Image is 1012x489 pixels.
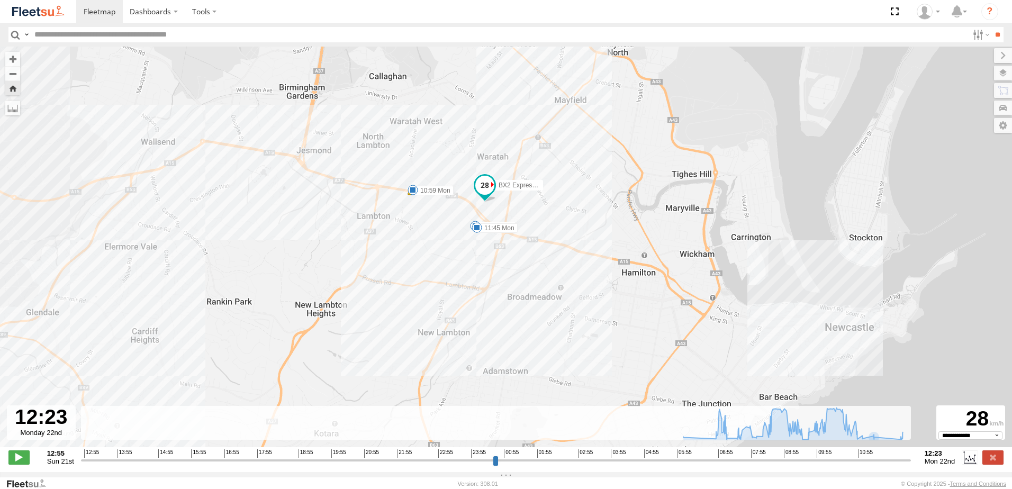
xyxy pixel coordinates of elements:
[718,449,733,458] span: 06:55
[994,118,1012,133] label: Map Settings
[5,81,20,95] button: Zoom Home
[817,449,832,458] span: 09:55
[644,449,659,458] span: 04:55
[499,182,547,189] span: BX2 Express Ute
[858,449,873,458] span: 10:55
[364,449,379,458] span: 20:55
[504,449,519,458] span: 00:55
[224,449,239,458] span: 16:55
[5,66,20,81] button: Zoom out
[471,449,486,458] span: 23:55
[438,449,453,458] span: 22:55
[158,449,173,458] span: 14:55
[47,457,74,465] span: Sun 21st Sep 2025
[913,4,944,20] div: James Cullen
[397,449,412,458] span: 21:55
[751,449,766,458] span: 07:55
[299,449,313,458] span: 18:55
[5,101,20,115] label: Measure
[118,449,132,458] span: 13:55
[8,450,30,464] label: Play/Stop
[458,481,498,487] div: Version: 308.01
[191,449,206,458] span: 15:55
[6,478,55,489] a: Visit our Website
[5,52,20,66] button: Zoom in
[11,4,66,19] img: fleetsu-logo-horizontal.svg
[982,450,1004,464] label: Close
[257,449,272,458] span: 17:55
[784,449,799,458] span: 08:55
[413,186,454,195] label: 10:59 Mon
[22,27,31,42] label: Search Query
[84,449,99,458] span: 12:55
[477,223,518,233] label: 11:45 Mon
[969,27,991,42] label: Search Filter Options
[938,407,1004,431] div: 28
[981,3,998,20] i: ?
[950,481,1006,487] a: Terms and Conditions
[677,449,692,458] span: 05:55
[925,457,955,465] span: Mon 22nd Sep 2025
[578,449,593,458] span: 02:55
[47,449,74,457] strong: 12:55
[611,449,626,458] span: 03:55
[925,449,955,457] strong: 12:23
[475,222,516,231] label: 11:22 Mon
[331,449,346,458] span: 19:55
[901,481,1006,487] div: © Copyright 2025 -
[537,449,552,458] span: 01:55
